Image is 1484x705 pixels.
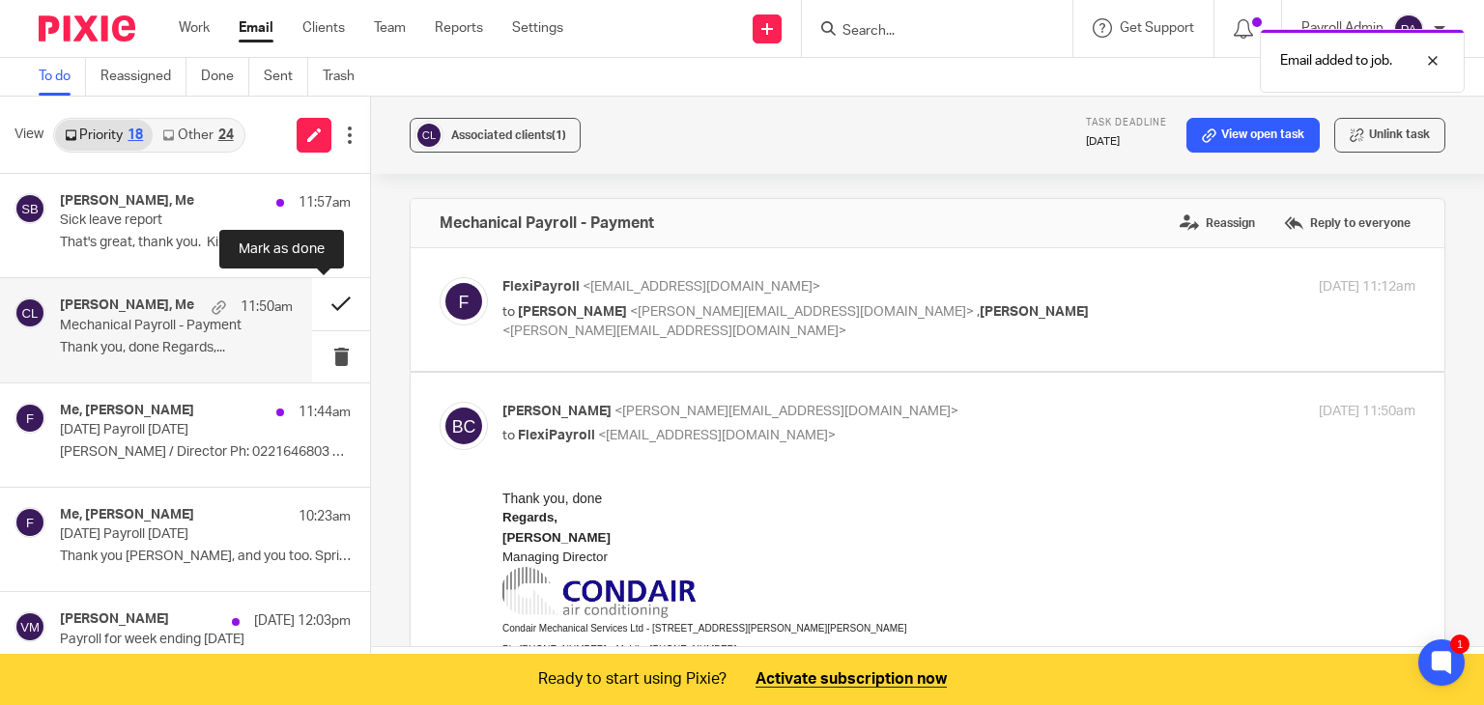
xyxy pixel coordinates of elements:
span: FlexiPayroll [518,429,595,442]
h4: Mechanical Payroll - Payment [440,213,654,233]
h4: Me, [PERSON_NAME] [60,403,194,419]
img: svg%3E [440,402,488,450]
div: 18 [128,128,143,142]
p: [DATE] Payroll [DATE] [60,422,293,438]
p: [DATE] 12:03pm [254,611,351,631]
div: 1 [1450,634,1470,654]
img: svg%3E [440,277,488,325]
h4: [PERSON_NAME], Me [60,193,194,210]
p: 11:44am [299,403,351,422]
img: Pixie [39,15,135,42]
p: [PERSON_NAME] / Director Ph: 0221646803 Email:... [60,444,351,461]
img: svg%3E [14,611,45,642]
a: Team [374,18,406,38]
img: svg%3E [14,297,45,328]
span: [PERSON_NAME] [502,405,612,418]
span: View [14,125,43,145]
a: Email [239,18,273,38]
span: FlexiPayroll [502,280,580,294]
p: That's great, thank you. Kind... [60,235,351,251]
p: Mechanical Payroll - Payment [60,318,246,334]
span: [PERSON_NAME] [518,305,627,319]
a: To do [39,58,86,96]
a: Done [201,58,249,96]
button: Unlink task [1334,118,1445,153]
a: Reassigned [100,58,186,96]
h4: [PERSON_NAME], Me [60,297,194,314]
span: <[PERSON_NAME][EMAIL_ADDRESS][DOMAIN_NAME]> [614,405,958,418]
a: View open task [1186,118,1320,153]
img: svg%3E [414,121,443,150]
p: Payroll for week ending [DATE] [60,632,293,648]
a: Sent [264,58,308,96]
a: Work [179,18,210,38]
span: <[PERSON_NAME][EMAIL_ADDRESS][DOMAIN_NAME]> [630,305,974,319]
p: Thank you, done Regards,... [60,340,293,356]
p: 11:57am [299,193,351,212]
span: <[PERSON_NAME][EMAIL_ADDRESS][DOMAIN_NAME]> [502,324,846,338]
span: to [502,305,515,319]
span: - [108,151,113,167]
img: svg%3E [1393,14,1424,44]
p: [DATE] Payroll [DATE] [60,526,293,543]
a: Other24 [153,120,243,151]
p: [DATE] 11:12am [1319,277,1415,297]
span: [PERSON_NAME] [980,305,1089,319]
p: Thank you [PERSON_NAME], and you too. Spring is on its... [60,549,351,565]
h4: [PERSON_NAME] [60,611,169,628]
span: <[EMAIL_ADDRESS][DOMAIN_NAME]> [598,429,836,442]
a: Priority18 [55,120,153,151]
p: [DATE] [1086,134,1167,150]
a: Reports [435,18,483,38]
span: <[EMAIL_ADDRESS][DOMAIN_NAME]> [583,280,820,294]
p: Sick leave report [60,212,293,229]
p: [DATE] 11:50am [1319,402,1415,422]
span: (1) [552,129,566,141]
span: Task deadline [1086,118,1167,127]
label: Reassign [1175,209,1260,238]
p: 10:23am [299,507,351,526]
img: svg%3E [14,403,45,434]
span: Mobile. [PHONE_NUMBER] [114,155,235,166]
a: Clients [302,18,345,38]
p: Email added to job. [1280,51,1392,70]
img: svg%3E [14,507,45,538]
a: [DOMAIN_NAME] [4,173,128,189]
h4: Me, [PERSON_NAME] [60,507,194,523]
span: Associated clients [451,129,566,141]
label: Reply to everyone [1279,209,1415,238]
img: svg%3E [14,193,45,224]
a: Trash [323,58,369,96]
p: 11:50am [241,297,293,317]
span: to [502,429,515,442]
a: Settings [512,18,563,38]
div: 24 [218,128,234,142]
button: Associated clients(1) [410,118,581,153]
span: , [977,305,980,319]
